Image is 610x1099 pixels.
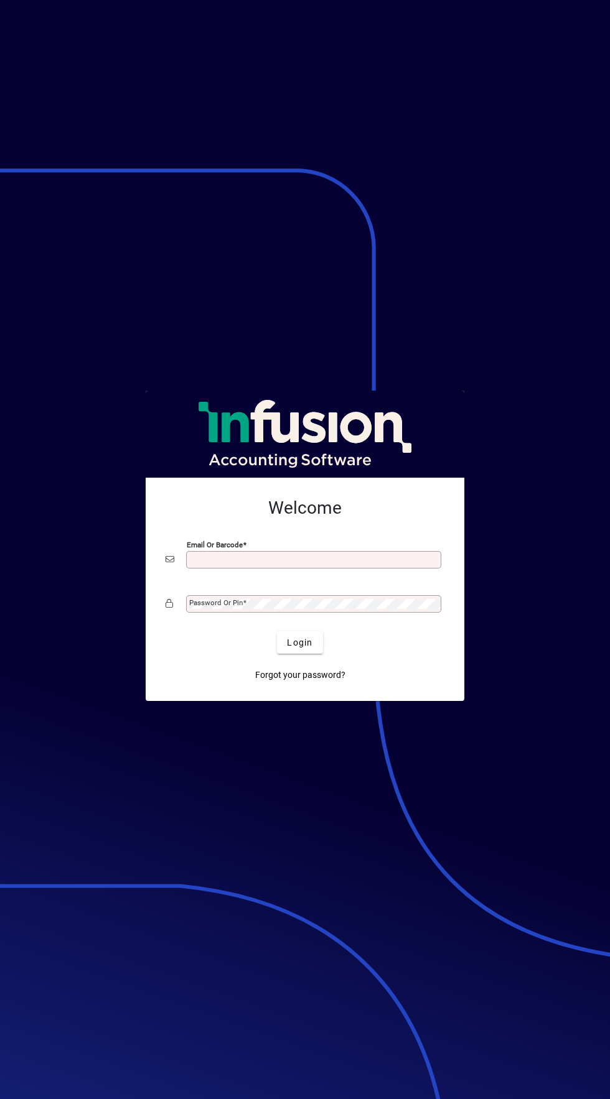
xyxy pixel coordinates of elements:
[287,636,312,649] span: Login
[189,598,243,607] mat-label: Password or Pin
[250,664,350,686] a: Forgot your password?
[277,631,322,654] button: Login
[255,669,345,682] span: Forgot your password?
[187,540,243,549] mat-label: Email or Barcode
[166,498,444,519] h2: Welcome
